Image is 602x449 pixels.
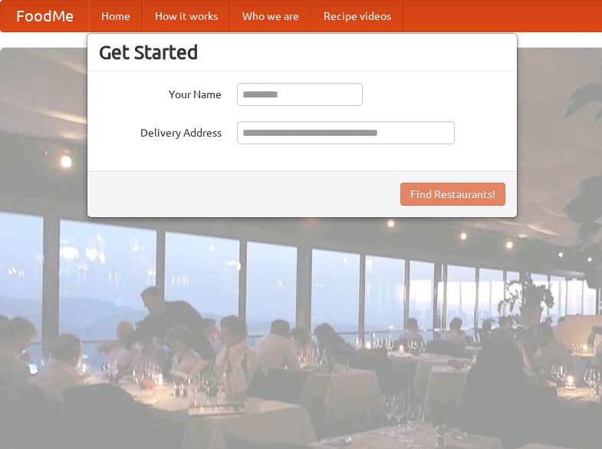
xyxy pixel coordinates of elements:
[89,1,143,31] a: Home
[1,1,89,31] a: FoodMe
[230,1,311,31] a: Who we are
[143,1,230,31] a: How it works
[99,121,222,140] label: Delivery Address
[311,1,403,31] a: Recipe videos
[99,41,505,64] h3: Get Started
[400,183,505,206] button: Find Restaurants!
[99,83,222,102] label: Your Name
